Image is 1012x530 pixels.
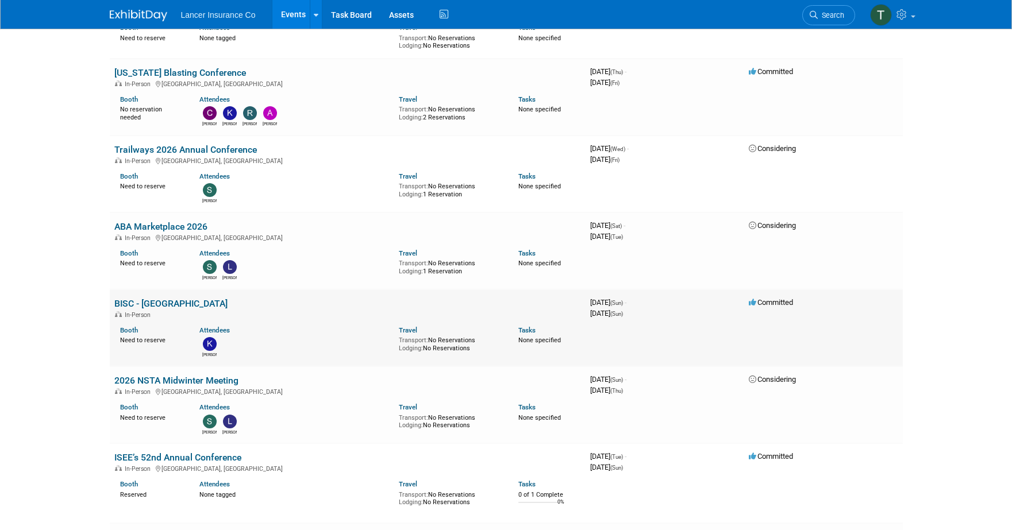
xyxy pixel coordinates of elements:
[125,465,154,473] span: In-Person
[749,375,796,384] span: Considering
[399,103,501,121] div: No Reservations 2 Reservations
[120,24,138,32] a: Booth
[518,249,536,257] a: Tasks
[590,144,629,153] span: [DATE]
[399,498,423,506] span: Lodging:
[399,336,428,344] span: Transport:
[203,183,217,197] img: Steven O'Shea
[120,103,183,121] div: No reservation needed
[125,311,154,319] span: In-Person
[518,106,561,113] span: None specified
[518,480,536,488] a: Tasks
[199,480,230,488] a: Attendees
[120,489,183,499] div: Reserved
[114,375,238,386] a: 2026 NSTA Midwinter Meeting
[399,257,501,275] div: No Reservations 1 Reservation
[114,67,246,78] a: [US_STATE] Blasting Conference
[202,120,217,127] div: Charline Pollard
[114,144,257,155] a: Trailways 2026 Annual Conference
[203,106,217,120] img: Charline Pollard
[399,95,417,103] a: Travel
[610,465,623,471] span: (Sun)
[625,375,626,384] span: -
[399,32,501,50] div: No Reservations No Reservations
[399,491,428,498] span: Transport:
[518,414,561,421] span: None specified
[202,197,217,204] div: Steven O'Shea
[610,146,625,152] span: (Wed)
[749,298,793,307] span: Committed
[120,180,183,191] div: Need to reserve
[202,274,217,281] div: Steven O'Shea
[590,463,623,471] span: [DATE]
[399,42,423,49] span: Lodging:
[590,375,626,384] span: [DATE]
[399,480,417,488] a: Travel
[749,67,793,76] span: Committed
[590,386,623,394] span: [DATE]
[199,95,230,103] a: Attendees
[749,221,796,230] span: Considering
[120,412,183,422] div: Need to reserve
[115,388,122,394] img: In-Person Event
[625,452,626,461] span: -
[120,32,183,42] div: Need to reserve
[199,489,390,499] div: None tagged
[125,234,154,242] span: In-Person
[399,414,428,421] span: Transport:
[610,69,623,75] span: (Thu)
[222,120,237,127] div: Kim Castle
[399,24,417,32] a: Travel
[399,34,428,42] span: Transport:
[399,180,501,198] div: No Reservations 1 Reservation
[610,223,622,229] span: (Sat)
[222,428,237,435] div: Leslie Neverson-Drake
[610,311,623,317] span: (Sun)
[199,172,230,180] a: Attendees
[518,183,561,190] span: None specified
[115,311,122,317] img: In-Person Event
[203,415,217,428] img: Steven O'Shea
[399,114,423,121] span: Lodging:
[399,403,417,411] a: Travel
[590,155,619,164] span: [DATE]
[518,336,561,344] span: None specified
[590,298,626,307] span: [DATE]
[518,172,536,180] a: Tasks
[399,183,428,190] span: Transport:
[199,24,230,32] a: Attendees
[223,260,237,274] img: Leslie Neverson-Drake
[223,106,237,120] img: Kim Castle
[625,67,626,76] span: -
[263,120,277,127] div: Andy Miller
[199,249,230,257] a: Attendees
[870,4,892,26] img: Terrence Forrest
[120,95,138,103] a: Booth
[120,480,138,488] a: Booth
[125,80,154,88] span: In-Person
[125,157,154,165] span: In-Person
[590,78,619,87] span: [DATE]
[223,415,237,428] img: Leslie Neverson-Drake
[802,5,855,25] a: Search
[518,34,561,42] span: None specified
[590,221,625,230] span: [DATE]
[518,24,536,32] a: Tasks
[222,274,237,281] div: Leslie Neverson-Drake
[115,465,122,471] img: In-Person Event
[749,144,796,153] span: Considering
[199,403,230,411] a: Attendees
[590,452,626,461] span: [DATE]
[202,428,217,435] div: Steven O'Shea
[115,80,122,86] img: In-Person Event
[818,11,844,20] span: Search
[114,79,581,88] div: [GEOGRAPHIC_DATA], [GEOGRAPHIC_DATA]
[120,326,138,334] a: Booth
[399,172,417,180] a: Travel
[590,309,623,318] span: [DATE]
[399,334,501,352] div: No Reservations No Reservations
[114,386,581,396] div: [GEOGRAPHIC_DATA], [GEOGRAPHIC_DATA]
[203,260,217,274] img: Steven O'Shea
[749,452,793,461] span: Committed
[125,388,154,396] span: In-Person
